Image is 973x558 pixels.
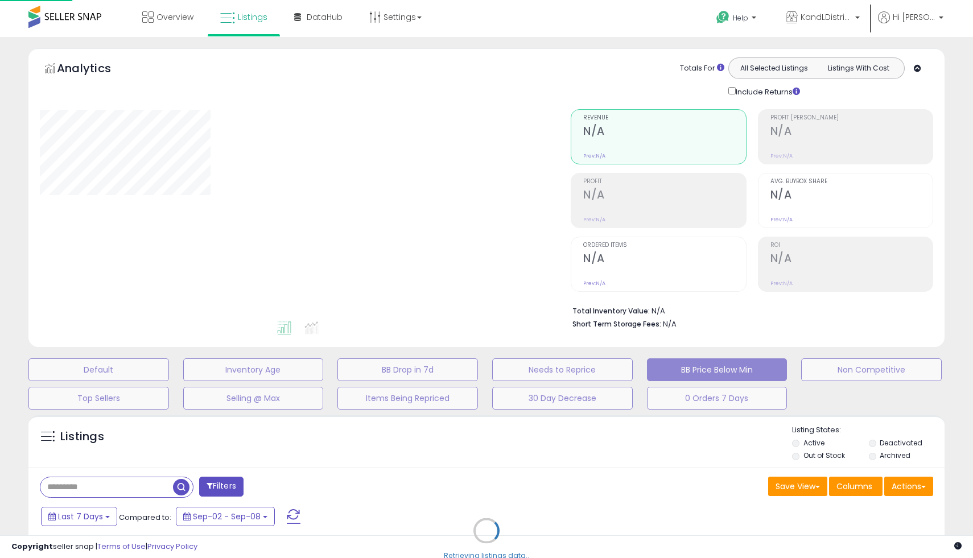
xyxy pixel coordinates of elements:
[572,303,925,317] li: N/A
[572,319,661,329] b: Short Term Storage Fees:
[572,306,650,316] b: Total Inventory Value:
[878,11,943,37] a: Hi [PERSON_NAME]
[583,280,605,287] small: Prev: N/A
[770,252,933,267] h2: N/A
[732,61,817,76] button: All Selected Listings
[492,387,633,410] button: 30 Day Decrease
[583,125,745,140] h2: N/A
[183,387,324,410] button: Selling @ Max
[337,358,478,381] button: BB Drop in 7d
[801,11,852,23] span: KandLDistribution LLC
[733,13,748,23] span: Help
[647,358,788,381] button: BB Price Below Min
[716,10,730,24] i: Get Help
[770,188,933,204] h2: N/A
[770,242,933,249] span: ROI
[770,280,793,287] small: Prev: N/A
[583,252,745,267] h2: N/A
[680,63,724,74] div: Totals For
[770,125,933,140] h2: N/A
[583,115,745,121] span: Revenue
[893,11,935,23] span: Hi [PERSON_NAME]
[770,179,933,185] span: Avg. Buybox Share
[583,152,605,159] small: Prev: N/A
[28,387,169,410] button: Top Sellers
[583,188,745,204] h2: N/A
[492,358,633,381] button: Needs to Reprice
[816,61,901,76] button: Listings With Cost
[663,319,677,329] span: N/A
[183,358,324,381] button: Inventory Age
[583,242,745,249] span: Ordered Items
[583,179,745,185] span: Profit
[337,387,478,410] button: Items Being Repriced
[11,541,53,552] strong: Copyright
[720,85,814,98] div: Include Returns
[28,358,169,381] button: Default
[647,387,788,410] button: 0 Orders 7 Days
[57,60,133,79] h5: Analytics
[583,216,605,223] small: Prev: N/A
[11,542,197,552] div: seller snap | |
[770,152,793,159] small: Prev: N/A
[770,115,933,121] span: Profit [PERSON_NAME]
[707,2,768,37] a: Help
[238,11,267,23] span: Listings
[156,11,193,23] span: Overview
[307,11,343,23] span: DataHub
[801,358,942,381] button: Non Competitive
[770,216,793,223] small: Prev: N/A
